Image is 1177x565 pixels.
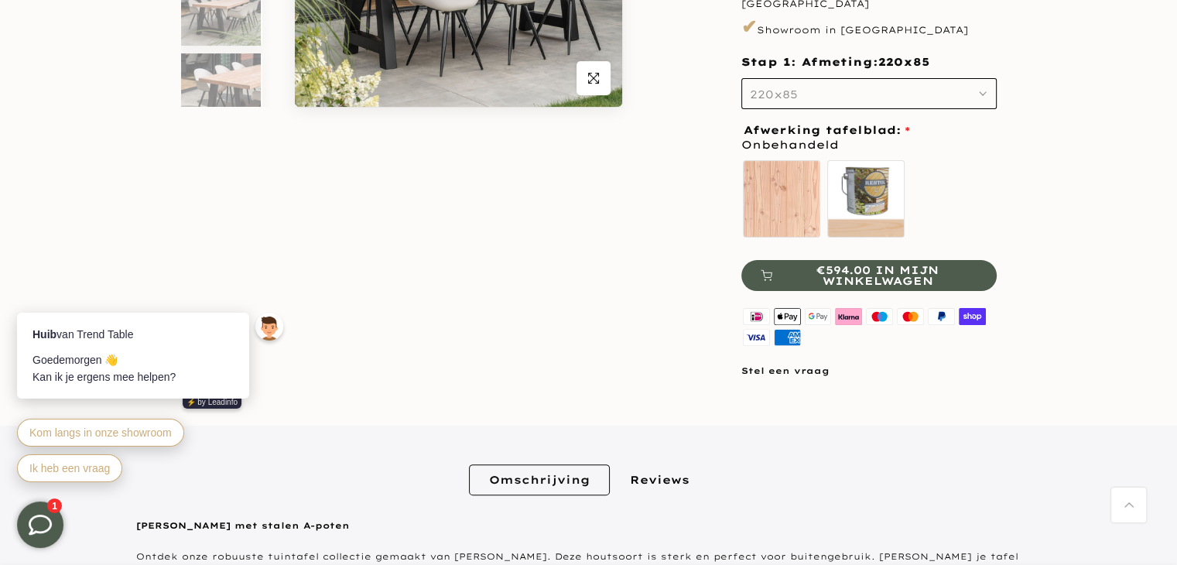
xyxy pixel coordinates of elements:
[926,306,956,327] img: paypal
[741,14,997,40] p: Showroom in [GEOGRAPHIC_DATA]
[750,87,798,101] span: 220x85
[136,520,350,531] strong: [PERSON_NAME] met stalen A-poten
[833,306,864,327] img: klarna
[741,135,839,155] span: Onbehandeld
[469,464,610,495] a: Omschrijving
[741,260,997,291] button: €594.00 in mijn winkelwagen
[2,486,79,563] iframe: toggle-frame
[741,327,772,348] img: visa
[895,306,926,327] img: master
[741,365,830,376] a: Stel een vraag
[802,306,833,327] img: google pay
[772,306,802,327] img: apple pay
[741,78,997,109] button: 220x85
[778,265,977,286] span: €594.00 in mijn winkelwagen
[741,306,772,327] img: ideal
[864,306,895,327] img: maestro
[741,15,757,38] span: ✔
[772,327,802,348] img: american express
[2,238,303,502] iframe: bot-iframe
[741,55,929,69] span: Stap 1: Afmeting:
[878,55,929,70] span: 220x85
[956,306,987,327] img: shopify pay
[610,464,710,495] a: Reviews
[1111,488,1146,522] a: Terug naar boven
[744,125,910,135] span: Afwerking tafelblad:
